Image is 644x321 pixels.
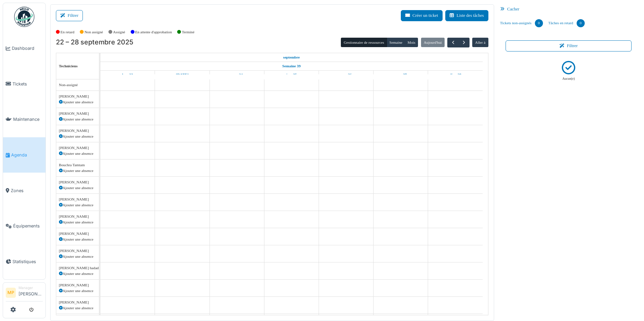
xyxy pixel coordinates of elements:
button: Précédent [447,38,458,47]
button: Mois [405,38,418,47]
button: Liste des tâches [445,10,488,21]
div: [PERSON_NAME] [59,179,96,185]
a: MP Manager[PERSON_NAME] [6,285,43,301]
a: 26 septembre 2025 [339,71,354,79]
a: Tâches en retard [546,14,587,32]
span: Tickets [12,81,43,87]
div: [PERSON_NAME] [59,299,96,305]
div: Ajouter une absence [59,219,96,225]
button: Aujourd'hui [421,38,445,47]
div: Ajouter une absence [59,168,96,174]
div: [PERSON_NAME] [59,94,96,99]
div: Ajouter une absence [59,237,96,242]
img: Badge_color-CXgf-gQk.svg [14,7,34,27]
div: [PERSON_NAME] [59,282,96,288]
div: Ajouter une absence [59,271,96,277]
div: Non-assigné [59,82,96,88]
p: Aucun(e) [562,76,575,81]
div: 0 [577,19,585,27]
a: 24 septembre 2025 [229,71,245,79]
a: Zones [3,173,45,208]
a: 27 septembre 2025 [393,71,409,79]
button: Filtrer [506,40,632,51]
a: Maintenance [3,102,45,137]
div: Ajouter une absence [59,254,96,259]
li: [PERSON_NAME] [19,285,43,300]
a: Tickets non-assignés [497,14,546,32]
button: Suivant [458,38,470,47]
a: Équipements [3,208,45,244]
a: 28 septembre 2025 [448,71,463,79]
div: 0 [535,19,543,27]
a: Statistiques [3,244,45,280]
div: [PERSON_NAME] [59,231,96,237]
span: Techniciens [59,64,78,68]
div: [PERSON_NAME] [59,248,96,254]
div: Ajouter une absence [59,288,96,294]
a: Dashboard [3,31,45,66]
a: Agenda [3,137,45,173]
span: Dashboard [12,45,43,51]
label: Terminé [182,29,194,35]
span: Maintenance [13,116,43,122]
li: MP [6,288,16,298]
div: Ajouter une absence [59,99,96,105]
label: Assigné [113,29,125,35]
div: Ajouter une absence [59,202,96,208]
a: 22 septembre 2025 [120,71,134,79]
h2: 22 – 28 septembre 2025 [56,38,133,46]
span: Équipements [13,223,43,229]
button: Aller à [472,38,488,47]
div: Ajouter une absence [59,151,96,156]
div: Ajouter une absence [59,185,96,191]
label: En retard [61,29,74,35]
a: 25 septembre 2025 [284,71,298,79]
div: [PERSON_NAME] [59,128,96,134]
a: Tickets [3,66,45,102]
button: Gestionnaire de ressources [341,38,387,47]
div: [PERSON_NAME] [59,145,96,151]
a: 22 septembre 2025 [282,53,302,62]
div: Manager [19,285,43,290]
button: Semaine [387,38,405,47]
div: Bouchra Tamtam [59,162,96,168]
label: En attente d'approbation [135,29,172,35]
span: Zones [11,187,43,194]
span: Statistiques [12,258,43,265]
span: Agenda [11,152,43,158]
div: Cacher [497,4,640,14]
div: Ajouter une absence [59,305,96,311]
div: [PERSON_NAME] [59,214,96,219]
div: [PERSON_NAME] [59,197,96,202]
div: Ajouter une absence [59,116,96,122]
div: [PERSON_NAME] [59,111,96,116]
button: Filtrer [56,10,83,21]
a: Semaine 39 [281,62,302,70]
label: Non assigné [85,29,103,35]
div: [PERSON_NAME] hadad [59,265,96,271]
div: Ajouter une absence [59,134,96,139]
button: Créer un ticket [401,10,443,21]
a: 23 septembre 2025 [174,71,190,79]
